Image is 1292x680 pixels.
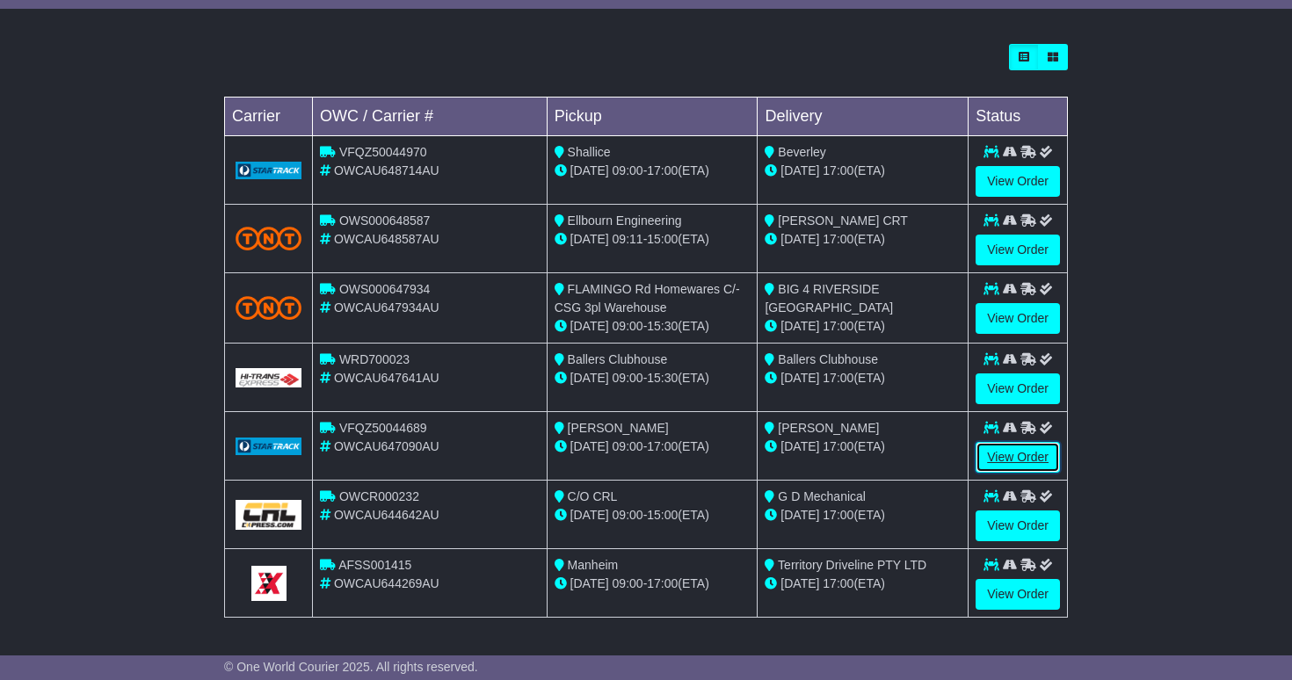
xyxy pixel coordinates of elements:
[334,508,439,522] span: OWCAU644642AU
[555,438,751,456] div: - (ETA)
[976,510,1060,541] a: View Order
[236,162,301,179] img: GetCarrierServiceLogo
[823,163,853,177] span: 17:00
[778,558,926,572] span: Territory Driveline PTY LTD
[224,660,478,674] span: © One World Courier 2025. All rights reserved.
[765,282,893,315] span: BIG 4 RIVERSIDE [GEOGRAPHIC_DATA]
[313,98,548,136] td: OWC / Carrier #
[823,319,853,333] span: 17:00
[969,98,1068,136] td: Status
[765,506,961,524] div: (ETA)
[568,421,669,435] span: [PERSON_NAME]
[647,163,678,177] span: 17:00
[236,296,301,320] img: TNT_Domestic.png
[555,230,751,249] div: - (ETA)
[780,576,819,590] span: [DATE]
[568,145,611,159] span: Shallice
[570,232,609,246] span: [DATE]
[613,371,643,385] span: 09:00
[338,558,411,572] span: AFSS001415
[570,439,609,453] span: [DATE]
[780,232,819,246] span: [DATE]
[339,282,431,296] span: OWS000647934
[778,352,878,366] span: Ballers Clubhouse
[568,213,682,228] span: Ellbourn Engineering
[647,232,678,246] span: 15:00
[823,576,853,590] span: 17:00
[765,438,961,456] div: (ETA)
[547,98,758,136] td: Pickup
[765,369,961,387] div: (ETA)
[823,439,853,453] span: 17:00
[339,489,419,503] span: OWCR000232
[780,163,819,177] span: [DATE]
[334,232,439,246] span: OWCAU648587AU
[339,421,427,435] span: VFQZ50044689
[976,442,1060,473] a: View Order
[780,371,819,385] span: [DATE]
[647,371,678,385] span: 15:30
[823,232,853,246] span: 17:00
[568,352,668,366] span: Ballers Clubhouse
[647,508,678,522] span: 15:00
[555,575,751,593] div: - (ETA)
[555,506,751,524] div: - (ETA)
[823,508,853,522] span: 17:00
[334,576,439,590] span: OWCAU644269AU
[778,213,908,228] span: [PERSON_NAME] CRT
[555,282,740,315] span: FLAMINGO Rd Homewares C/- CSG 3pl Warehouse
[570,163,609,177] span: [DATE]
[334,439,439,453] span: OWCAU647090AU
[765,230,961,249] div: (ETA)
[555,317,751,336] div: - (ETA)
[570,508,609,522] span: [DATE]
[555,162,751,180] div: - (ETA)
[613,439,643,453] span: 09:00
[236,500,301,530] img: GetCarrierServiceLogo
[765,317,961,336] div: (ETA)
[236,438,301,455] img: GetCarrierServiceLogo
[613,163,643,177] span: 09:00
[570,319,609,333] span: [DATE]
[613,232,643,246] span: 09:11
[570,371,609,385] span: [DATE]
[778,145,825,159] span: Beverley
[339,352,410,366] span: WRD700023
[251,566,287,601] img: GetCarrierServiceLogo
[976,303,1060,334] a: View Order
[339,213,431,228] span: OWS000648587
[570,576,609,590] span: [DATE]
[976,579,1060,610] a: View Order
[647,439,678,453] span: 17:00
[647,319,678,333] span: 15:30
[758,98,969,136] td: Delivery
[334,371,439,385] span: OWCAU647641AU
[976,235,1060,265] a: View Order
[334,163,439,177] span: OWCAU648714AU
[613,508,643,522] span: 09:00
[236,227,301,250] img: TNT_Domestic.png
[780,319,819,333] span: [DATE]
[555,369,751,387] div: - (ETA)
[613,576,643,590] span: 09:00
[976,166,1060,197] a: View Order
[778,421,879,435] span: [PERSON_NAME]
[613,319,643,333] span: 09:00
[568,489,618,503] span: C/O CRL
[780,439,819,453] span: [DATE]
[568,558,619,572] span: Manheim
[334,300,439,315] span: OWCAU647934AU
[236,368,301,387] img: GetCarrierServiceLogo
[647,576,678,590] span: 17:00
[765,575,961,593] div: (ETA)
[780,508,819,522] span: [DATE]
[225,98,313,136] td: Carrier
[823,371,853,385] span: 17:00
[339,145,427,159] span: VFQZ50044970
[976,373,1060,404] a: View Order
[778,489,866,503] span: G D Mechanical
[765,162,961,180] div: (ETA)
